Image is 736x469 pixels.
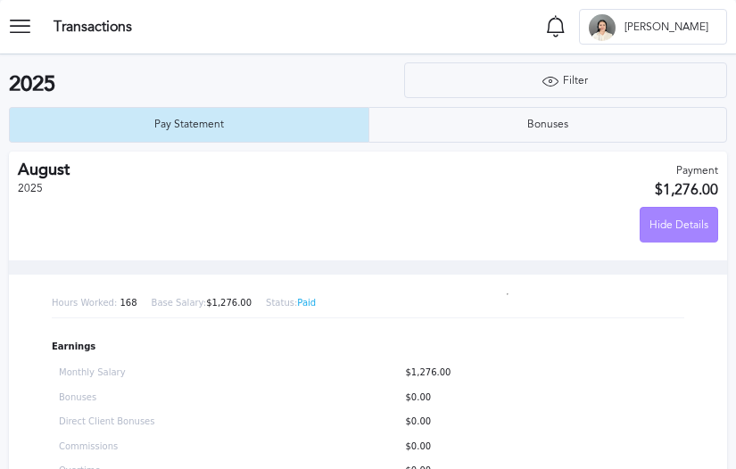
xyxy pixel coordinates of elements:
[616,21,717,34] span: [PERSON_NAME]
[59,416,340,427] p: Direct Client Bonuses
[52,298,117,308] span: Hours Worked:
[397,392,678,403] p: $0.00
[641,208,717,243] div: Hide Details
[518,119,577,131] div: Bonuses
[655,182,718,198] h3: $1,276.00
[589,14,616,41] div: M
[397,416,678,427] p: $0.00
[145,119,233,131] div: Pay Statement
[59,367,340,378] p: Monthly Salary
[266,298,297,308] span: Status:
[368,107,728,143] button: Bonuses
[18,160,391,179] h2: August
[397,441,678,452] p: $0.00
[404,62,727,98] button: Filter
[59,392,340,403] p: Bonuses
[640,207,718,243] button: Hide Details
[9,107,368,143] button: Pay Statement
[152,298,207,308] span: Base Salary:
[54,19,132,35] h3: Transactions
[405,63,726,99] div: Filter
[9,72,395,97] h2: 2025
[52,298,137,309] p: 168
[266,298,316,309] p: Paid
[676,165,718,177] div: Payment
[397,367,678,378] p: $1,276.00
[152,298,252,309] p: $1,276.00
[59,441,340,452] p: Commissions
[579,9,727,45] button: M[PERSON_NAME]
[52,341,670,352] p: Earnings
[18,182,43,194] span: 2025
